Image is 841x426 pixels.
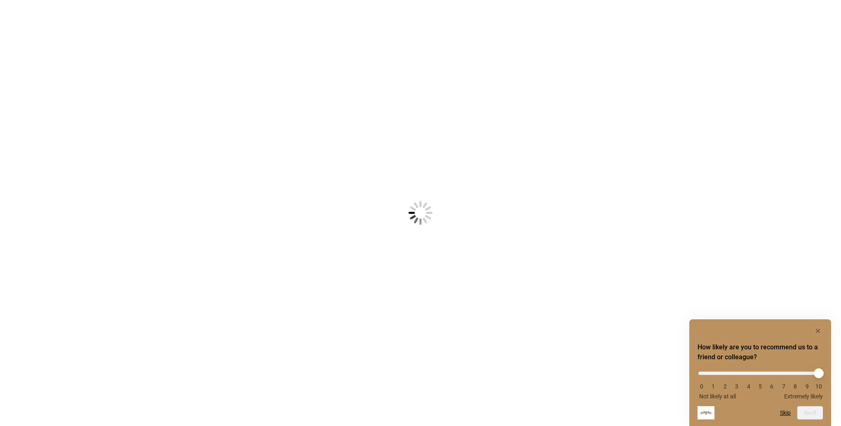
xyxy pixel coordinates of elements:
[784,393,823,400] span: Extremely likely
[698,342,823,362] h2: How likely are you to recommend us to a friend or colleague? Select an option from 0 to 10, with ...
[780,410,791,416] button: Skip
[698,365,823,400] div: How likely are you to recommend us to a friend or colleague? Select an option from 0 to 10, with ...
[709,383,717,390] li: 1
[756,383,764,390] li: 5
[780,383,788,390] li: 7
[698,383,706,390] li: 0
[803,383,811,390] li: 9
[368,160,473,266] img: Loading
[815,383,823,390] li: 10
[733,383,741,390] li: 3
[699,393,736,400] span: Not likely at all
[768,383,776,390] li: 6
[698,326,823,419] div: How likely are you to recommend us to a friend or colleague? Select an option from 0 to 10, with ...
[721,383,729,390] li: 2
[745,383,753,390] li: 4
[797,406,823,419] button: Next question
[791,383,799,390] li: 8
[813,326,823,336] button: Hide survey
